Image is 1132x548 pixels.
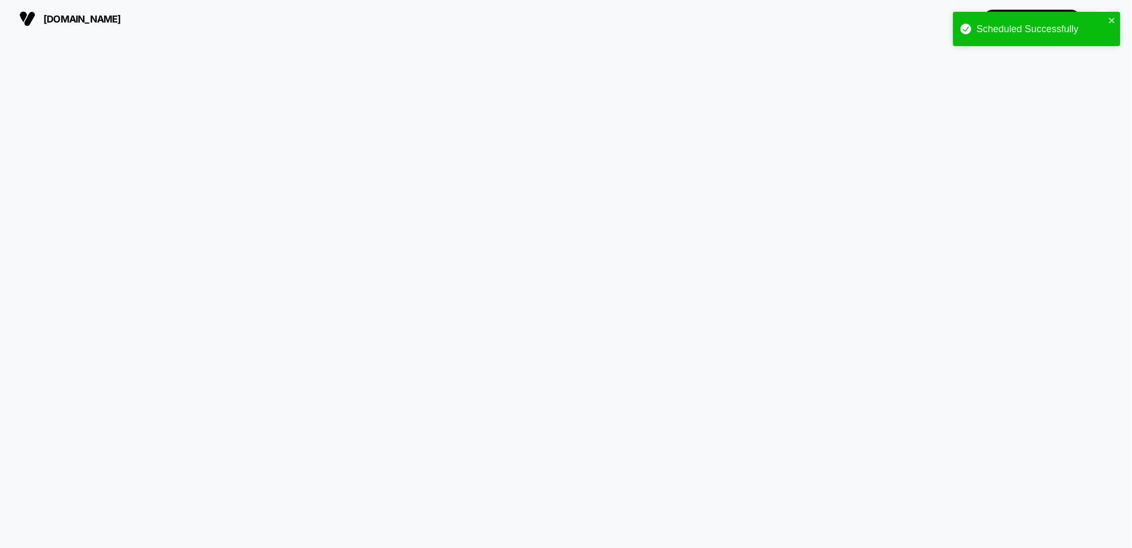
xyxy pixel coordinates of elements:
button: close [1108,16,1116,26]
button: [DOMAIN_NAME] [16,10,124,27]
div: KP [1092,9,1113,29]
span: [DOMAIN_NAME] [43,13,121,25]
div: Scheduled Successfully [977,24,1105,35]
button: KP [1089,8,1116,30]
img: Visually logo [19,11,35,27]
